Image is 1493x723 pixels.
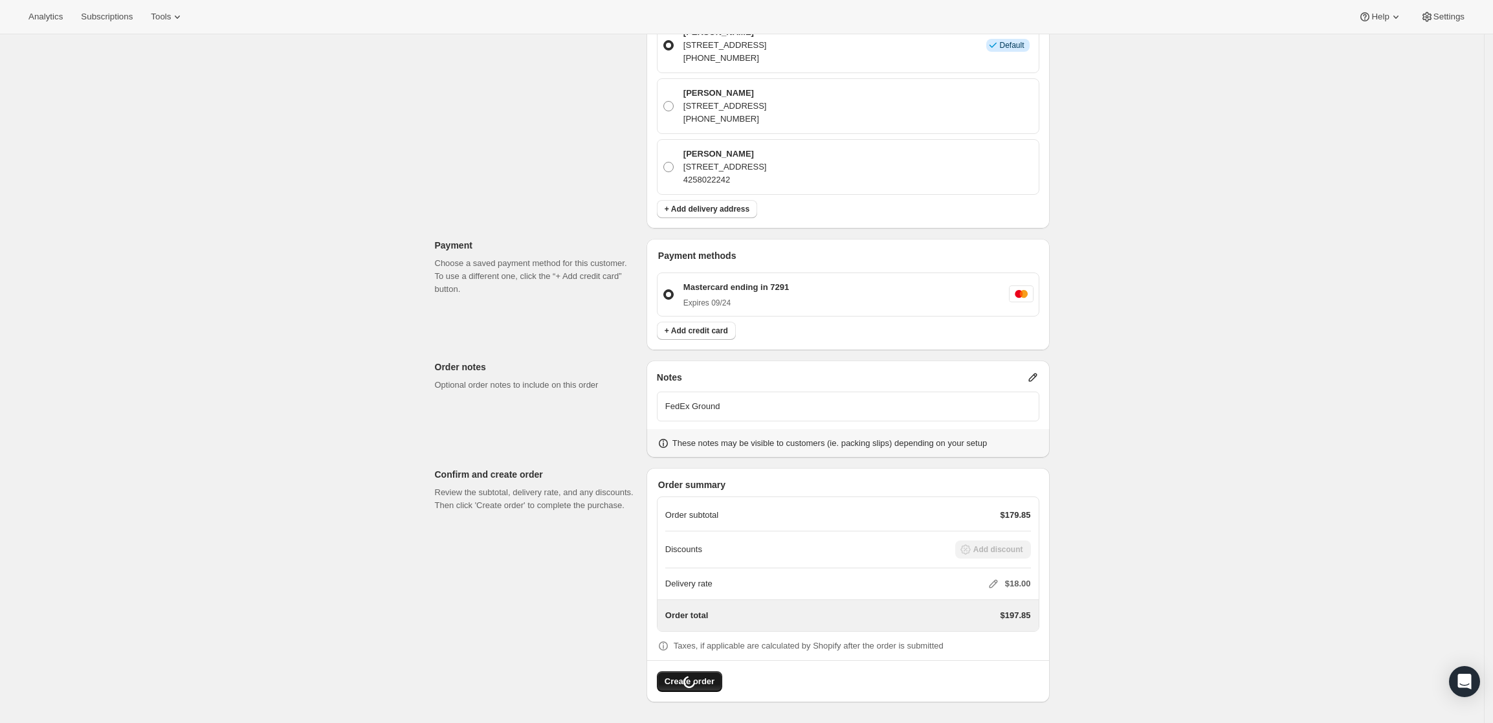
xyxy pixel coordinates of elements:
button: + Add delivery address [657,200,757,218]
p: [STREET_ADDRESS] [683,100,767,113]
span: + Add credit card [665,326,728,336]
span: Subscriptions [81,12,133,22]
div: Open Intercom Messenger [1449,666,1480,697]
button: Help [1351,8,1410,26]
p: $18.00 [1005,577,1031,590]
span: Tools [151,12,171,22]
p: Delivery rate [665,577,713,590]
p: 4258022242 [683,173,767,186]
p: These notes may be visible to customers (ie. packing slips) depending on your setup [672,437,987,450]
p: Payment [435,239,636,252]
p: Choose a saved payment method for this customer. To use a different one, click the “+ Add credit ... [435,257,636,296]
span: + Add delivery address [665,204,749,214]
p: $179.85 [1001,509,1031,522]
p: Order subtotal [665,509,718,522]
p: [STREET_ADDRESS] [683,161,767,173]
button: Subscriptions [73,8,140,26]
p: [PHONE_NUMBER] [683,113,767,126]
span: Help [1371,12,1389,22]
p: Confirm and create order [435,468,636,481]
span: Default [999,40,1024,50]
p: Expires 09/24 [683,298,789,308]
p: Payment methods [658,249,1039,262]
p: Discounts [665,543,702,556]
p: [PERSON_NAME] [683,87,767,100]
span: Analytics [28,12,63,22]
button: + Add credit card [657,322,736,340]
button: Analytics [21,8,71,26]
p: [STREET_ADDRESS] [683,39,767,52]
p: FedEx Ground [665,400,1031,413]
p: Order total [665,609,708,622]
p: Order summary [658,478,1039,491]
button: Tools [143,8,192,26]
button: Settings [1413,8,1472,26]
p: $197.85 [1001,609,1031,622]
p: [PERSON_NAME] [683,148,767,161]
p: Optional order notes to include on this order [435,379,636,392]
p: Mastercard ending in 7291 [683,281,789,294]
p: [PHONE_NUMBER] [683,52,767,65]
span: Notes [657,371,682,384]
p: Taxes, if applicable are calculated by Shopify after the order is submitted [674,640,944,652]
span: Settings [1433,12,1465,22]
p: Review the subtotal, delivery rate, and any discounts. Then click 'Create order' to complete the ... [435,486,636,512]
p: Order notes [435,361,636,373]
